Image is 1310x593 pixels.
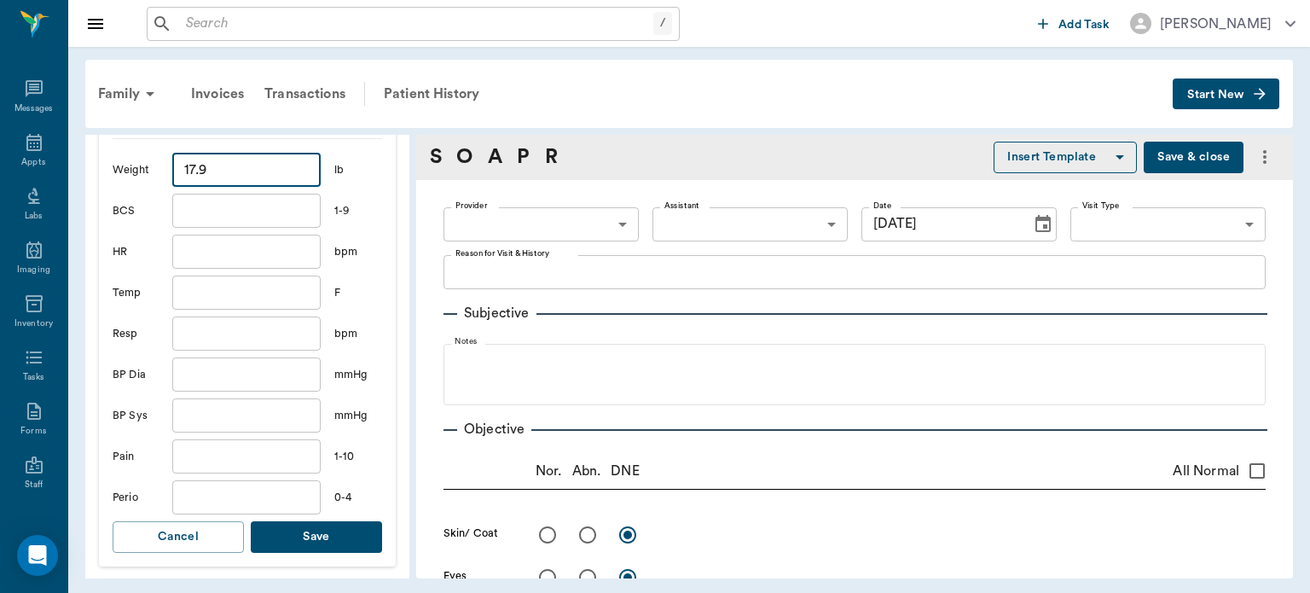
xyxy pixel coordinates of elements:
[88,73,171,114] div: Family
[572,461,601,481] p: Abn.
[181,73,254,114] a: Invoices
[334,162,382,178] div: lb
[334,203,382,219] div: 1-9
[536,461,562,481] p: Nor.
[545,142,558,172] a: R
[334,490,382,506] div: 0-4
[113,408,159,424] div: BP Sys
[113,367,159,383] div: BP Dia
[25,210,43,223] div: Labs
[20,425,46,438] div: Forms
[113,244,159,260] div: HR
[994,142,1137,173] button: Insert Template
[21,156,45,169] div: Appts
[113,203,159,219] div: BCS
[334,367,382,383] div: mmHg
[611,461,639,481] p: DNE
[78,7,113,41] button: Close drawer
[14,317,53,330] div: Inventory
[334,244,382,260] div: bpm
[23,371,44,384] div: Tasks
[517,142,530,172] a: P
[17,264,50,276] div: Imaging
[456,142,472,172] a: O
[664,200,699,212] label: Assistant
[113,490,159,506] div: Perio
[1250,142,1279,172] button: more
[113,326,159,342] div: Resp
[14,102,54,115] div: Messages
[1026,207,1060,241] button: Choose date, selected date is Aug 15, 2025
[457,419,531,439] p: Objective
[861,207,1019,241] input: MM/DD/YYYY
[334,449,382,465] div: 1-10
[873,200,891,212] label: Date
[113,285,159,301] div: Temp
[113,162,159,178] div: Weight
[488,142,502,172] a: A
[455,247,549,259] label: Reason for Visit & History
[1173,78,1279,110] button: Start New
[430,142,442,172] a: S
[1116,8,1309,39] button: [PERSON_NAME]
[1144,142,1243,173] button: Save & close
[374,73,490,114] a: Patient History
[443,568,467,584] label: Eyes
[1173,461,1239,481] span: All Normal
[251,521,382,553] button: Save
[443,526,498,541] label: Skin/ Coat
[455,335,478,347] label: Notes
[457,303,536,323] p: Subjective
[334,285,382,301] div: F
[254,73,356,114] a: Transactions
[1082,200,1120,212] label: Visit Type
[653,12,672,35] div: /
[179,12,653,36] input: Search
[1031,8,1116,39] button: Add Task
[17,535,58,576] div: Open Intercom Messenger
[334,408,382,424] div: mmHg
[113,449,159,465] div: Pain
[1160,14,1272,34] div: [PERSON_NAME]
[334,326,382,342] div: bpm
[25,479,43,491] div: Staff
[113,521,244,553] button: Cancel
[455,200,487,212] label: Provider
